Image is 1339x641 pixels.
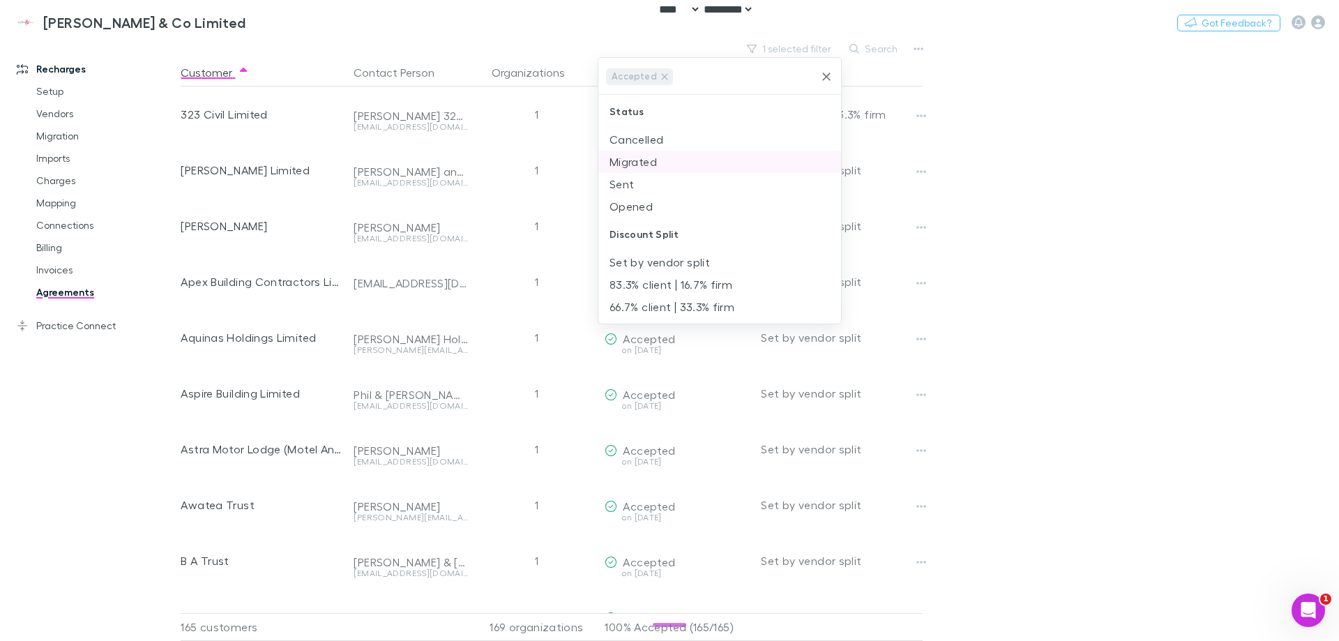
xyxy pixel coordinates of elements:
li: 83.3% client | 16.7% firm [598,273,841,296]
div: Status [598,95,841,128]
div: Accepted [606,68,673,85]
iframe: Intercom live chat [1292,594,1325,627]
button: Clear [817,67,836,86]
li: Set by vendor split [598,251,841,273]
li: 66.7% client | 33.3% firm [598,296,841,318]
div: Discount Split [598,218,841,251]
span: Accepted [607,68,662,84]
li: Cancelled [598,128,841,151]
span: 1 [1320,594,1331,605]
li: Opened [598,195,841,218]
li: Migrated [598,151,841,173]
li: Sent [598,173,841,195]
